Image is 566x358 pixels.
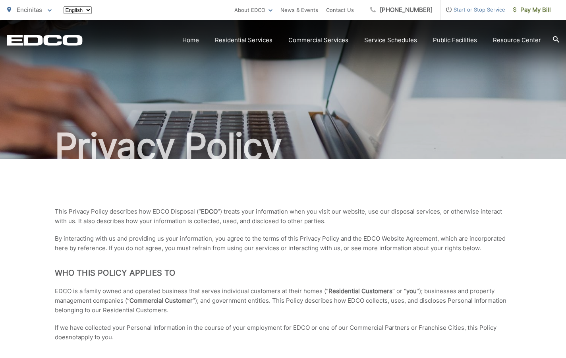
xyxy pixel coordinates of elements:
h1: Privacy Policy [7,126,559,166]
strong: Residential Customers [328,287,392,295]
a: Resource Center [493,35,541,45]
span: not [69,333,78,341]
h2: Who This Policy Applies To [55,268,512,278]
strong: you [406,287,417,295]
select: Select a language [64,6,92,14]
span: Pay My Bill [513,5,551,15]
span: Encinitas [17,6,42,14]
a: Public Facilities [433,35,477,45]
p: By interacting with us and providing us your information, you agree to the terms of this Privacy ... [55,234,512,253]
a: Service Schedules [364,35,417,45]
a: Commercial Services [288,35,348,45]
a: Contact Us [326,5,354,15]
p: This Privacy Policy describes how EDCO Disposal (“ “) treats your information when you visit our ... [55,207,512,226]
a: Home [182,35,199,45]
a: Residential Services [215,35,272,45]
a: About EDCO [234,5,272,15]
strong: Commercial Customer [129,297,193,304]
p: EDCO is a family owned and operated business that serves individual customers at their homes (“ ”... [55,286,512,315]
strong: EDCO [201,208,218,215]
a: EDCD logo. Return to the homepage. [7,35,83,46]
a: News & Events [280,5,318,15]
p: If we have collected your Personal Information in the course of your employment for EDCO or one o... [55,323,512,342]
